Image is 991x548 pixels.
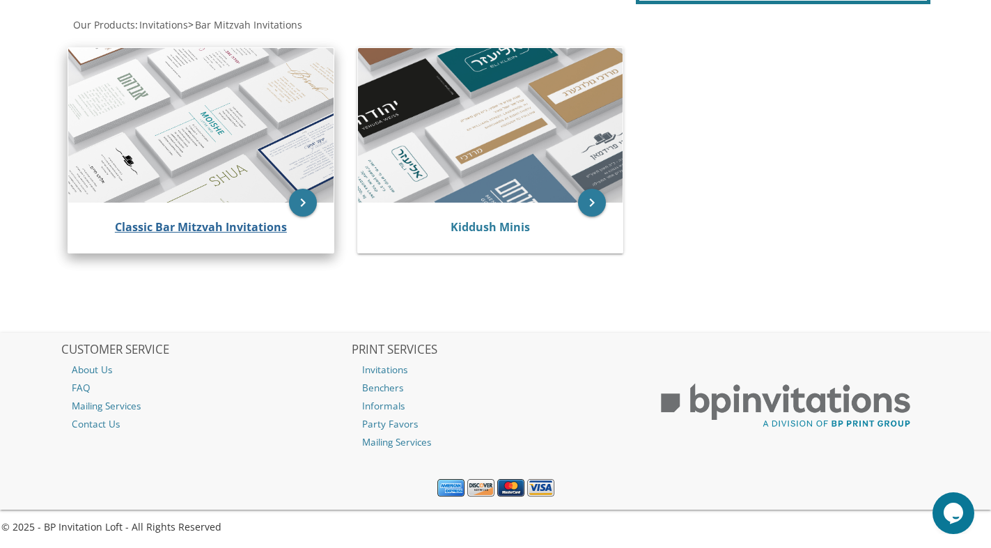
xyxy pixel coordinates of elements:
[115,219,287,235] a: Classic Bar Mitzvah Invitations
[188,18,302,31] span: >
[578,189,606,217] a: keyboard_arrow_right
[138,18,188,31] a: Invitations
[467,479,494,497] img: Discover
[358,48,623,203] img: Kiddush Minis
[61,379,350,397] a: FAQ
[641,371,930,441] img: BP Print Group
[527,479,554,497] img: Visa
[352,415,640,433] a: Party Favors
[933,492,977,534] iframe: chat widget
[437,479,465,497] img: American Express
[61,343,350,357] h2: CUSTOMER SERVICE
[289,189,317,217] a: keyboard_arrow_right
[61,397,350,415] a: Mailing Services
[497,479,524,497] img: MasterCard
[352,379,640,397] a: Benchers
[72,18,135,31] a: Our Products
[195,18,302,31] span: Bar Mitzvah Invitations
[139,18,188,31] span: Invitations
[451,219,530,235] a: Kiddush Minis
[68,48,334,203] img: Classic Bar Mitzvah Invitations
[61,361,350,379] a: About Us
[194,18,302,31] a: Bar Mitzvah Invitations
[61,415,350,433] a: Contact Us
[352,343,640,357] h2: PRINT SERVICES
[352,361,640,379] a: Invitations
[352,397,640,415] a: Informals
[61,18,496,32] div: :
[352,433,640,451] a: Mailing Services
